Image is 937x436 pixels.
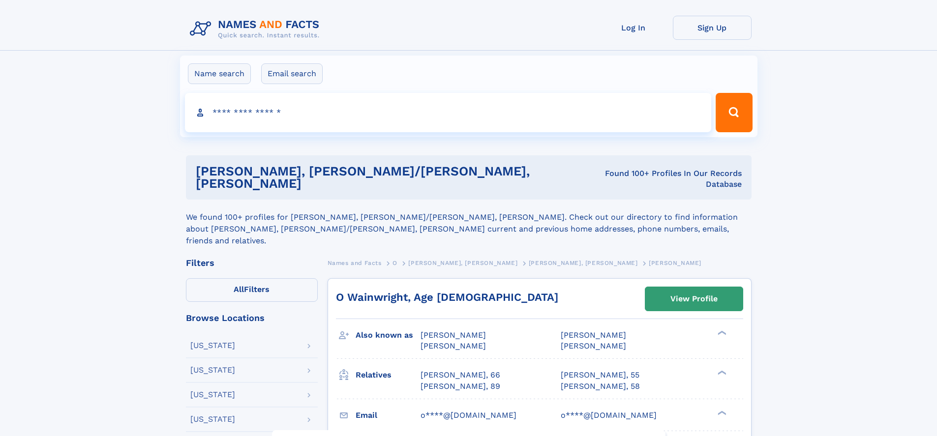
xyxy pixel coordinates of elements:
[336,291,558,303] a: O Wainwright, Age [DEMOGRAPHIC_DATA]
[185,93,712,132] input: search input
[188,63,251,84] label: Name search
[190,391,235,399] div: [US_STATE]
[393,260,397,266] span: O
[594,16,673,40] a: Log In
[356,407,421,424] h3: Email
[715,330,727,336] div: ❯
[587,168,741,190] div: Found 100+ Profiles In Our Records Database
[356,367,421,383] h3: Relatives
[529,257,638,269] a: [PERSON_NAME], [PERSON_NAME]
[261,63,323,84] label: Email search
[408,257,517,269] a: [PERSON_NAME], [PERSON_NAME]
[561,330,626,340] span: [PERSON_NAME]
[529,260,638,266] span: [PERSON_NAME], [PERSON_NAME]
[196,165,587,190] h1: [PERSON_NAME], [PERSON_NAME]/[PERSON_NAME], [PERSON_NAME]
[561,370,639,380] a: [PERSON_NAME], 55
[190,342,235,349] div: [US_STATE]
[561,341,626,350] span: [PERSON_NAME]
[670,288,718,310] div: View Profile
[186,16,328,42] img: Logo Names and Facts
[190,415,235,423] div: [US_STATE]
[234,285,244,294] span: All
[186,200,752,247] div: We found 100+ profiles for [PERSON_NAME], [PERSON_NAME]/[PERSON_NAME], [PERSON_NAME]. Check out o...
[421,330,486,340] span: [PERSON_NAME]
[715,370,727,376] div: ❯
[421,370,500,380] a: [PERSON_NAME], 66
[408,260,517,266] span: [PERSON_NAME], [PERSON_NAME]
[393,257,397,269] a: O
[190,366,235,374] div: [US_STATE]
[356,327,421,344] h3: Also known as
[328,257,382,269] a: Names and Facts
[186,278,318,302] label: Filters
[561,381,640,392] a: [PERSON_NAME], 58
[715,409,727,416] div: ❯
[186,314,318,322] div: Browse Locations
[421,341,486,350] span: [PERSON_NAME]
[421,381,500,392] a: [PERSON_NAME], 89
[186,259,318,267] div: Filters
[673,16,752,40] a: Sign Up
[649,260,701,266] span: [PERSON_NAME]
[645,287,743,311] a: View Profile
[716,93,752,132] button: Search Button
